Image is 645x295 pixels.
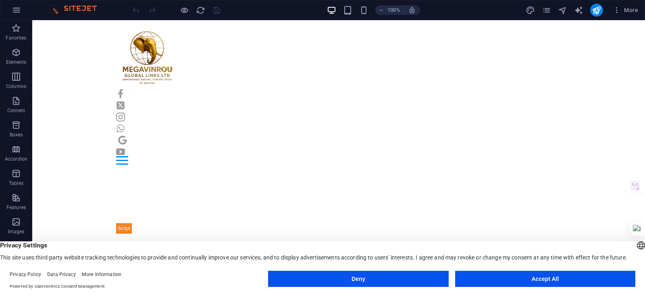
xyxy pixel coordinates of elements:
p: Features [6,204,26,211]
p: Content [7,107,25,114]
p: Elements [6,59,27,65]
p: Accordion [5,156,27,162]
p: Images [8,228,25,235]
p: Favorites [6,35,26,41]
p: Tables [9,180,23,186]
p: Columns [6,83,26,90]
p: Boxes [10,132,23,138]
